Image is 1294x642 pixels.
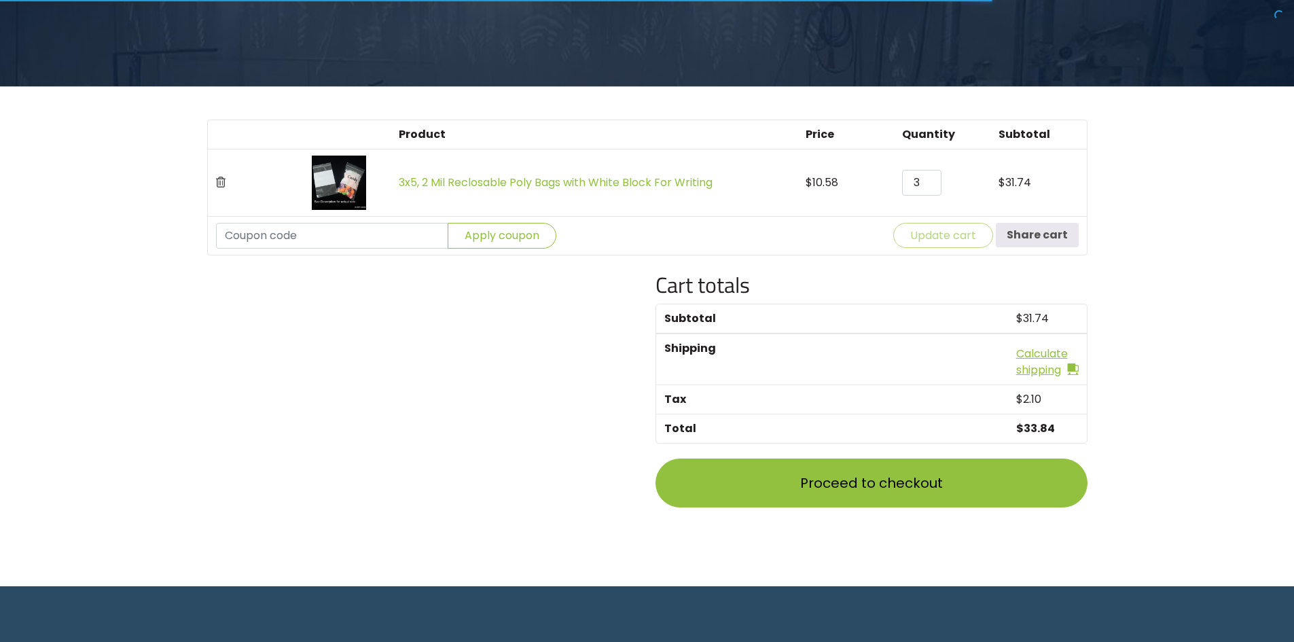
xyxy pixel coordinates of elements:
[391,120,797,149] th: Product
[797,120,894,149] th: Price
[1016,346,1079,378] a: Calculate shipping
[216,175,226,190] a: Remove this item
[448,223,556,249] button: Apply coupon
[656,385,1008,414] th: Tax
[999,175,1031,190] bdi: 31.74
[399,175,713,190] a: 3x5, 2 Mil Reclosable Poly Bags with White Block For Writing
[996,223,1079,247] button: Share cart
[1016,421,1055,436] bdi: 33.84
[1016,421,1024,436] span: $
[655,459,1088,507] a: Proceed to checkout
[1016,391,1041,407] span: 2.10
[806,175,812,190] span: $
[655,272,1088,298] h2: Cart totals
[1016,310,1049,326] bdi: 31.74
[902,170,941,196] input: Qty
[216,223,448,249] input: Coupon code
[1016,391,1023,407] span: $
[312,156,366,210] img: 3x5, 2 Mil Reclosable Poly Bags with White Block For Writing
[990,120,1087,149] th: Subtotal
[1016,310,1023,326] span: $
[894,120,990,149] th: Quantity
[656,334,1008,385] th: Shipping
[656,414,1008,443] th: Total
[656,304,1008,334] th: Subtotal
[999,175,1005,190] span: $
[806,175,838,190] bdi: 10.58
